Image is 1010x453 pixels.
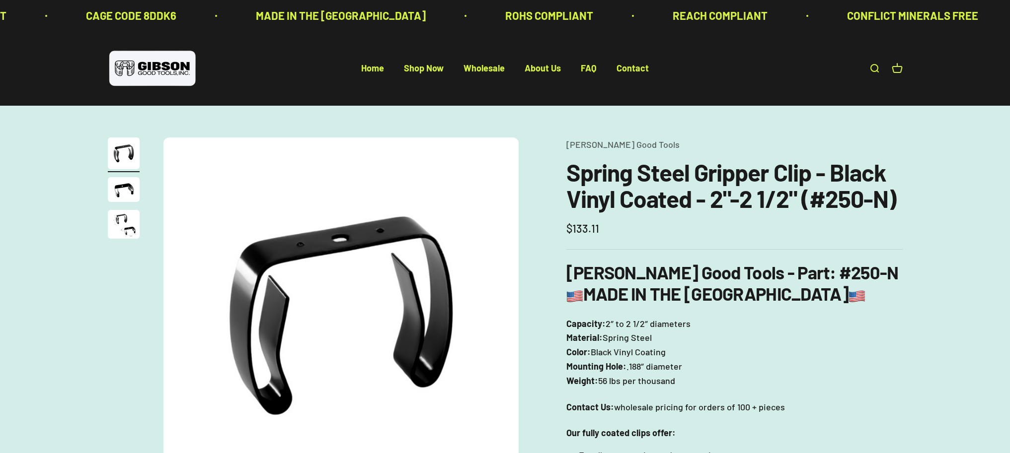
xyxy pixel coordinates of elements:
[566,401,614,412] strong: Contact Us:
[603,330,652,345] span: Spring Steel
[108,210,140,239] img: close up of a spring steel gripper clip, tool clip, durable, secure holding, Excellent corrosion ...
[361,63,384,74] a: Home
[464,63,505,74] a: Wholesale
[566,400,903,414] p: wholesale pricing for orders of 100 + pieces
[566,427,676,438] strong: Our fully coated clips offer:
[108,210,140,242] button: Go to item 3
[591,345,666,359] span: Black Vinyl Coating
[442,7,543,24] p: PROP 65 COMPLIANT
[566,261,899,283] b: [PERSON_NAME] Good Tools - Part: #250-N
[108,177,140,205] button: Go to item 2
[108,177,140,202] img: close up of a spring steel gripper clip, tool clip, durable, secure holding, Excellent corrosion ...
[57,7,152,24] p: REACH COMPLIANT
[404,63,444,74] a: Shop Now
[598,374,675,388] span: 56 lbs per thousand
[108,137,140,169] img: Gripper clip, made & shipped from the USA!
[566,139,680,150] a: [PERSON_NAME] Good Tools
[566,346,591,357] b: Color:
[581,63,597,74] a: FAQ
[792,7,962,24] p: MADE IN THE [GEOGRAPHIC_DATA]
[566,220,599,237] sale-price: $133.11
[606,317,691,331] span: 2″ to 2 1/2″ diameters
[566,318,606,329] b: Capacity:
[231,7,362,24] p: CONFLICT MINERALS FREE
[566,332,603,343] b: Material:
[566,361,626,372] b: Mounting Hole:
[566,283,865,304] b: MADE IN THE [GEOGRAPHIC_DATA]
[622,7,713,24] p: CAGE CODE 8DDK6
[525,63,561,74] a: About Us
[566,375,598,386] b: Weight:
[108,137,140,172] button: Go to item 1
[617,63,649,74] a: Contact
[566,159,903,212] h1: Spring Steel Gripper Clip - Black Vinyl Coated - 2"-2 1/2" (#250-N)
[626,359,682,374] span: .188″ diameter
